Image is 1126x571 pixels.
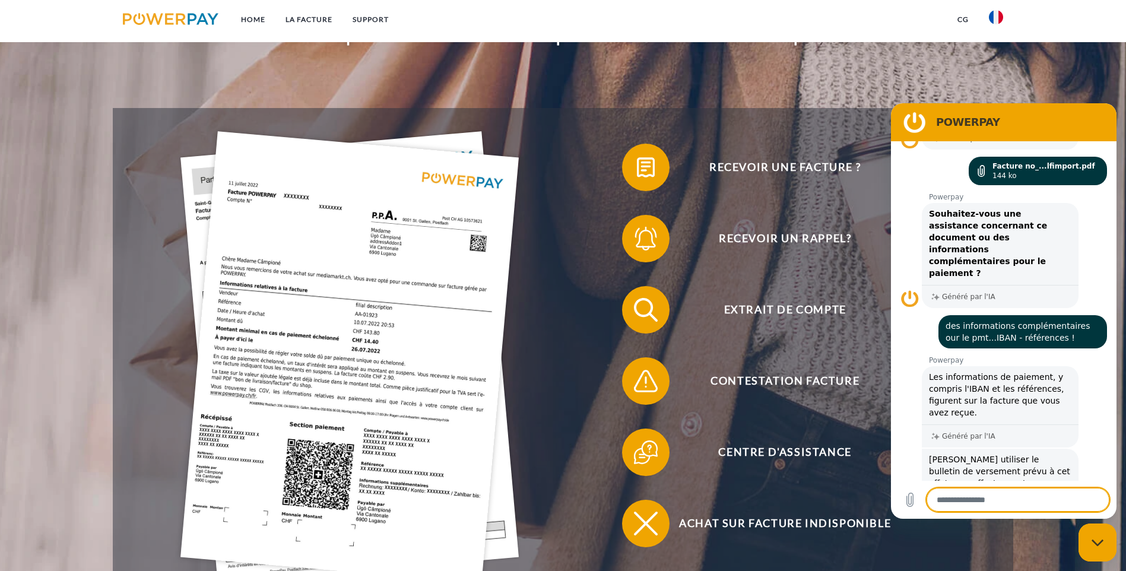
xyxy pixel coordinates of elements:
span: Achat sur facture indisponible [639,500,930,547]
a: CG [947,9,979,30]
iframe: Fenêtre de messagerie [891,103,1117,519]
button: Centre d'assistance [622,429,931,476]
a: Home [231,9,275,30]
a: LA FACTURE [275,9,342,30]
img: fr [989,10,1003,24]
img: qb_warning.svg [631,366,661,396]
img: logo-powerpay.svg [123,13,218,25]
img: qb_close.svg [631,509,661,538]
a: Support [342,9,399,30]
span: Extrait de compte [639,286,930,334]
button: Recevoir une facture ? [622,144,931,191]
span: Contestation Facture [639,357,930,405]
iframe: Bouton de lancement de la fenêtre de messagerie, conversation en cours [1079,524,1117,562]
button: Recevoir un rappel? [622,215,931,262]
button: Extrait de compte [622,286,931,334]
img: qb_help.svg [631,437,661,467]
span: Recevoir un rappel? [639,215,930,262]
span: Recevoir une facture ? [639,144,930,191]
span: Centre d'assistance [639,429,930,476]
button: Contestation Facture [622,357,931,405]
img: qb_search.svg [631,295,661,325]
img: qb_bell.svg [631,224,661,253]
img: qb_bill.svg [631,153,661,182]
button: Achat sur facture indisponible [622,500,931,547]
